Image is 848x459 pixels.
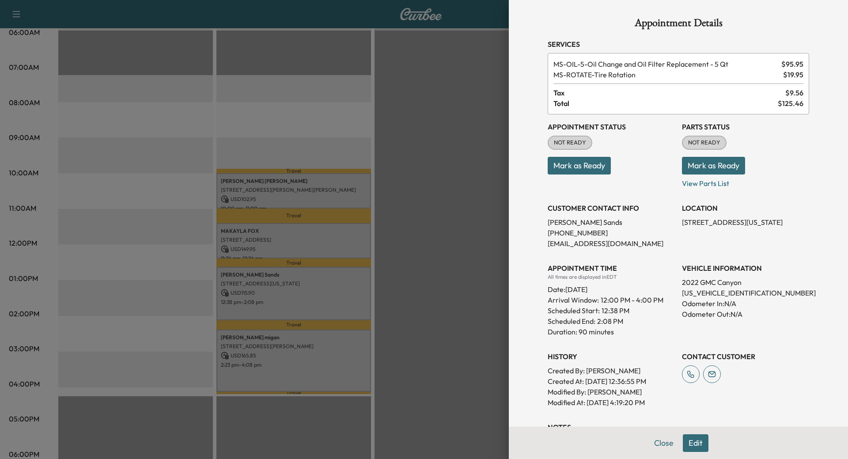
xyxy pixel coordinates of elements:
[553,69,780,80] span: Tire Rotation
[548,228,675,238] p: [PHONE_NUMBER]
[548,238,675,249] p: [EMAIL_ADDRESS][DOMAIN_NAME]
[548,18,809,32] h1: Appointment Details
[548,326,675,337] p: Duration: 90 minutes
[553,87,785,98] span: Tax
[781,59,803,69] span: $ 95.95
[682,121,809,132] h3: Parts Status
[682,174,809,189] p: View Parts List
[548,263,675,273] h3: APPOINTMENT TIME
[548,217,675,228] p: [PERSON_NAME] Sands
[682,288,809,298] p: [US_VEHICLE_IDENTIFICATION_NUMBER]
[548,422,809,432] h3: NOTES
[549,138,591,147] span: NOT READY
[548,387,675,397] p: Modified By : [PERSON_NAME]
[548,121,675,132] h3: Appointment Status
[548,365,675,376] p: Created By : [PERSON_NAME]
[785,87,803,98] span: $ 9.56
[601,295,663,305] span: 12:00 PM - 4:00 PM
[548,273,675,281] div: All times are displayed in EDT
[682,277,809,288] p: 2022 GMC Canyon
[783,69,803,80] span: $ 19.95
[682,309,809,319] p: Odometer Out: N/A
[683,138,726,147] span: NOT READY
[597,316,623,326] p: 2:08 PM
[548,376,675,387] p: Created At : [DATE] 12:36:55 PM
[548,397,675,408] p: Modified At : [DATE] 4:19:20 PM
[682,298,809,309] p: Odometer In: N/A
[778,98,803,109] span: $ 125.46
[548,203,675,213] h3: CUSTOMER CONTACT INFO
[553,98,778,109] span: Total
[548,305,600,316] p: Scheduled Start:
[682,351,809,362] h3: CONTACT CUSTOMER
[553,59,778,69] span: Oil Change and Oil Filter Replacement - 5 Qt
[682,263,809,273] h3: VEHICLE INFORMATION
[548,281,675,295] div: Date: [DATE]
[548,316,595,326] p: Scheduled End:
[682,217,809,228] p: [STREET_ADDRESS][US_STATE]
[602,305,629,316] p: 12:38 PM
[683,434,708,452] button: Edit
[548,295,675,305] p: Arrival Window:
[548,39,809,49] h3: Services
[648,434,679,452] button: Close
[548,157,611,174] button: Mark as Ready
[548,351,675,362] h3: History
[682,203,809,213] h3: LOCATION
[682,157,745,174] button: Mark as Ready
